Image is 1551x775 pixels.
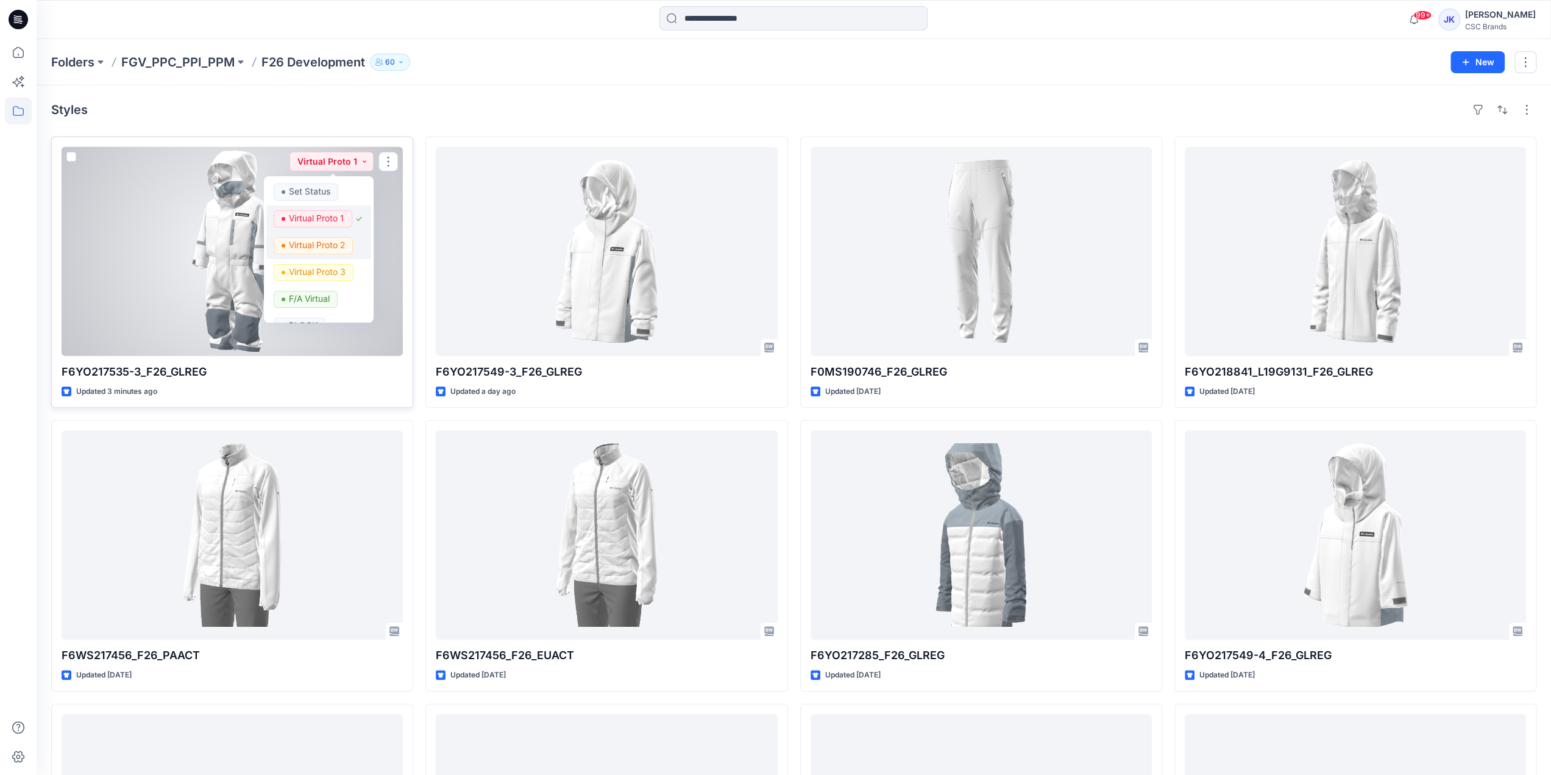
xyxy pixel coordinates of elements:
[1413,10,1432,20] span: 99+
[811,147,1152,356] a: F0MS190746_F26_GLREG
[811,430,1152,640] a: F6YO217285_F26_GLREG
[1199,385,1255,398] p: Updated [DATE]
[370,54,410,71] button: 60
[436,430,777,640] a: F6WS217456_F26_EUACT
[1185,647,1526,664] p: F6YO217549-4_F26_GLREG
[811,647,1152,664] p: F6YO217285_F26_GLREG
[289,318,318,334] p: BLOCK
[261,54,365,71] p: F26 Development
[1185,363,1526,380] p: F6YO218841_L19G9131_F26_GLREG
[825,669,881,682] p: Updated [DATE]
[1438,9,1460,30] div: JK
[1450,51,1505,73] button: New
[1465,22,1536,31] div: CSC Brands
[76,669,132,682] p: Updated [DATE]
[450,385,516,398] p: Updated a day ago
[825,385,881,398] p: Updated [DATE]
[121,54,235,71] a: FGV_PPC_PPI_PPM
[289,184,330,199] p: Set Status
[62,147,403,356] a: F6YO217535-3_F26_GLREG
[450,669,506,682] p: Updated [DATE]
[289,291,330,307] p: F/A Virtual
[289,237,345,253] p: Virtual Proto 2
[289,210,344,226] p: Virtual Proto 1
[289,264,346,280] p: Virtual Proto 3
[436,363,777,380] p: F6YO217549-3_F26_GLREG
[1199,669,1255,682] p: Updated [DATE]
[62,430,403,640] a: F6WS217456_F26_PAACT
[62,647,403,664] p: F6WS217456_F26_PAACT
[385,55,395,69] p: 60
[51,54,94,71] a: Folders
[1465,7,1536,22] div: [PERSON_NAME]
[51,102,88,117] h4: Styles
[811,363,1152,380] p: F0MS190746_F26_GLREG
[62,363,403,380] p: F6YO217535-3_F26_GLREG
[1185,147,1526,356] a: F6YO218841_L19G9131_F26_GLREG
[1185,430,1526,640] a: F6YO217549-4_F26_GLREG
[436,647,777,664] p: F6WS217456_F26_EUACT
[76,385,157,398] p: Updated 3 minutes ago
[436,147,777,356] a: F6YO217549-3_F26_GLREG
